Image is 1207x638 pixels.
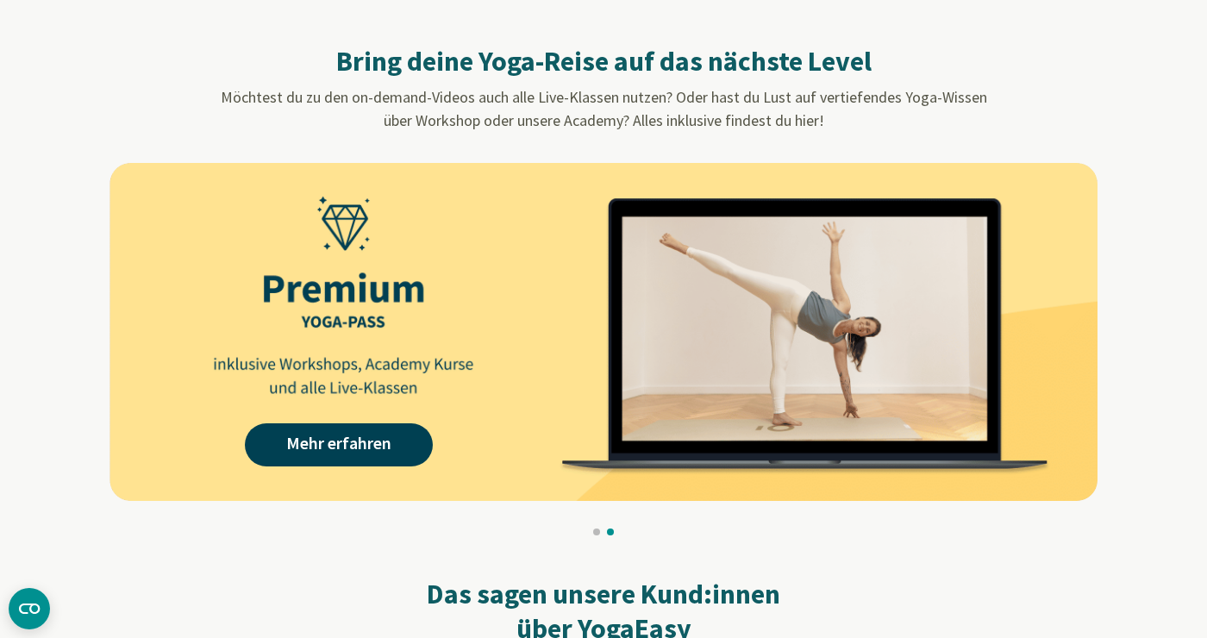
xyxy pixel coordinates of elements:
[9,588,50,629] button: CMP-Widget öffnen
[109,163,1098,501] img: AAffA0nNPuCLAAAAAElFTkSuQmCC
[127,44,1080,78] h2: Bring deine Yoga-Reise auf das nächste Level
[245,423,433,466] a: Mehr erfahren
[127,85,1080,132] p: Möchtest du zu den on-demand-Videos auch alle Live-Klassen nutzen? Oder hast du Lust auf vertiefe...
